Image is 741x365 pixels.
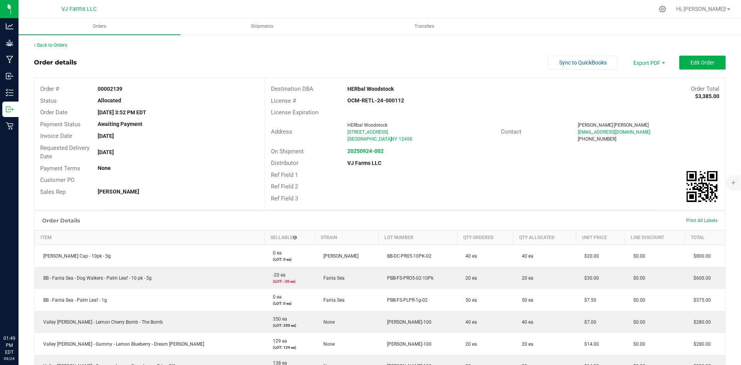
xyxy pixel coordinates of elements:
[580,297,596,303] span: $7.50
[383,253,431,259] span: BB-DC-PR05-10PK-02
[34,42,67,48] a: Back to Orders
[404,23,445,30] span: Transfers
[6,122,14,130] inline-svg: Retail
[181,19,343,35] a: Shipments
[8,303,31,326] iframe: Resource center
[40,144,90,160] span: Requested Delivery Date
[269,338,287,344] span: 129 ea
[629,297,645,303] span: $0.00
[34,58,77,67] div: Order details
[625,231,685,245] th: Line Discount
[271,85,313,92] span: Destination DBA
[690,59,714,66] span: Edit Order
[35,231,265,245] th: Item
[687,171,717,202] qrcode: 00002139
[629,341,645,347] span: $0.00
[6,72,14,80] inline-svg: Inbound
[518,253,533,259] span: 40 ea
[347,122,387,128] span: HERbal Woodstock
[578,122,613,128] span: [PERSON_NAME]
[6,56,14,63] inline-svg: Manufacturing
[625,56,672,70] li: Export PDF
[271,128,292,135] span: Address
[518,319,533,325] span: 40 ea
[580,275,599,281] span: $30.00
[269,272,286,278] span: -20 ea
[271,195,298,202] span: Ref Field 3
[629,275,645,281] span: $0.00
[269,256,310,262] p: (LOT: 0 ea)
[6,89,14,97] inline-svg: Inventory
[98,165,111,171] strong: None
[6,39,14,47] inline-svg: Grow
[462,253,477,259] span: 40 ea
[690,341,711,347] span: $280.00
[269,294,282,300] span: 0 ea
[690,319,711,325] span: $280.00
[399,136,412,142] span: 12498
[269,345,310,350] p: (LOT: 129 ea)
[40,97,57,104] span: Status
[513,231,576,245] th: Qty Allocated
[629,319,645,325] span: $0.00
[6,22,14,30] inline-svg: Analytics
[383,319,431,325] span: [PERSON_NAME]-100
[629,253,645,259] span: $0.00
[271,109,318,116] span: License Expiration
[40,177,74,183] span: Customer PO
[690,275,711,281] span: $600.00
[82,23,117,30] span: Orders
[3,335,15,356] p: 01:49 PM EDT
[98,188,139,195] strong: [PERSON_NAME]
[383,275,433,281] span: PBB-FS-PRO5-02-10Pk
[61,6,96,12] span: VJ Farms LLC
[690,297,711,303] span: $375.00
[271,171,298,178] span: Ref Field 1
[39,275,152,281] span: BB - Fanta Sea - Dog Walkers - Palm Leaf - 10 pk - 5g
[462,275,477,281] span: 20 ea
[320,275,345,281] span: Fanta Sea
[347,160,381,166] strong: VJ Farms LLC
[391,136,397,142] span: NY
[457,231,513,245] th: Qty Ordered
[271,160,298,166] span: Distributor
[347,86,394,92] strong: HERbal Woodstock
[269,250,282,256] span: 0 ea
[685,231,725,245] th: Total
[98,133,114,139] strong: [DATE]
[695,93,719,99] strong: $3,385.00
[614,122,649,128] span: [PERSON_NAME]
[6,105,14,113] inline-svg: Outbound
[40,109,68,116] span: Order Date
[320,253,359,259] span: [PERSON_NAME]
[269,278,310,284] p: (LOT: -20 ea)
[518,341,533,347] span: 20 ea
[691,85,719,92] span: Order Total
[320,319,335,325] span: None
[40,165,80,172] span: Payment Terms
[98,97,121,104] strong: Allocated
[686,218,717,223] span: Print All Labels
[40,85,59,92] span: Order #
[501,128,521,135] span: Contact
[390,136,391,142] span: ,
[240,23,284,30] span: Shipments
[264,231,315,245] th: Sellable
[39,341,204,347] span: Valley [PERSON_NAME] - Gummy - Lemon Blueberry - Dream [PERSON_NAME]
[580,341,599,347] span: $14.00
[347,97,404,104] strong: OCM-RETL-24-000112
[690,253,711,259] span: $800.00
[39,297,107,303] span: BB - Fanta Sea - Palm Leaf - 1g
[40,188,66,195] span: Sales Rep
[343,19,505,35] a: Transfers
[383,297,428,303] span: PBB-FS-PLPR-1g-02
[42,217,80,224] h1: Order Details
[347,136,392,142] span: [GEOGRAPHIC_DATA]
[19,19,180,35] a: Orders
[679,56,726,70] button: Edit Order
[315,231,379,245] th: Strain
[98,109,146,115] strong: [DATE] 3:52 PM EDT
[676,6,726,12] span: Hi, [PERSON_NAME]!
[578,129,650,135] span: [EMAIL_ADDRESS][DOMAIN_NAME]
[271,183,298,190] span: Ref Field 2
